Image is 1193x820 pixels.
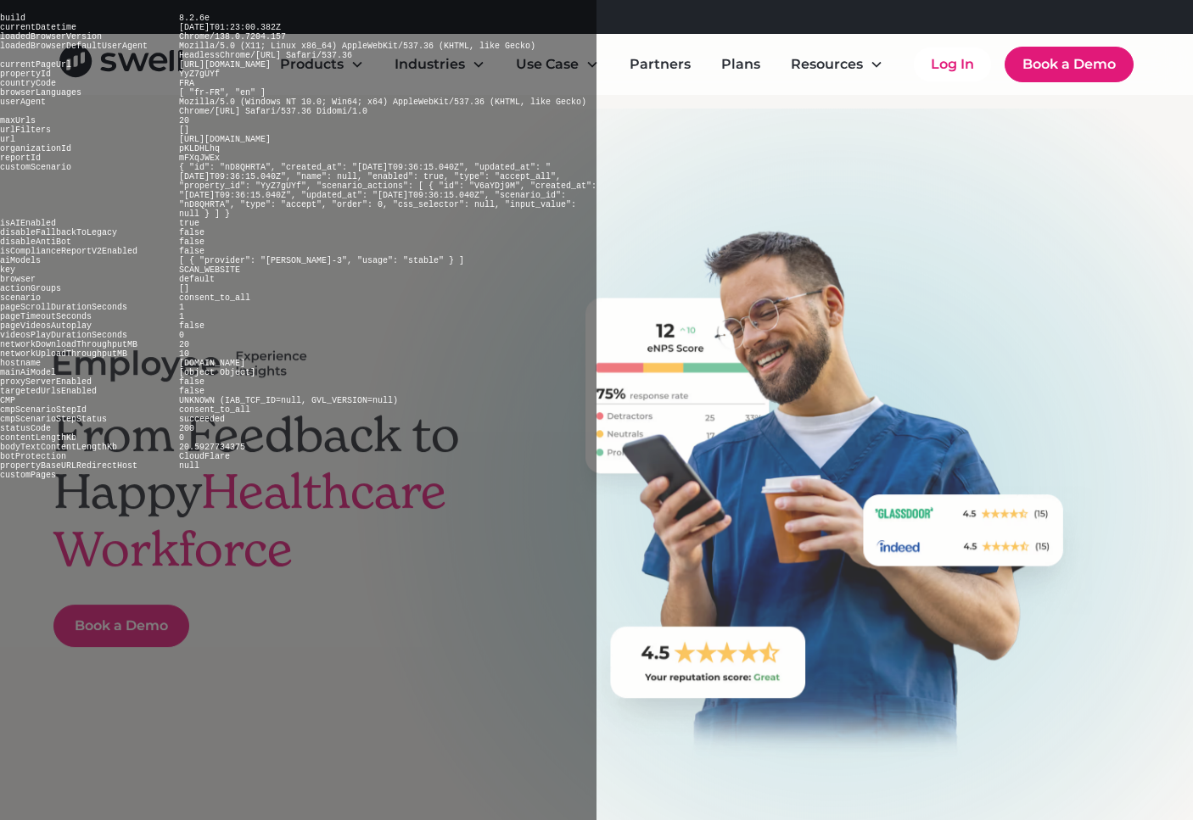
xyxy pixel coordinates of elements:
div: Resources [791,54,863,75]
pre: CloudFlare [179,452,230,461]
pre: false [179,387,204,396]
pre: 10 [179,349,189,359]
pre: Mozilla/5.0 (Windows NT 10.0; Win64; x64) AppleWebKit/537.36 (KHTML, like Gecko) Chrome/[URL] Saf... [179,98,586,116]
pre: [] [179,284,189,293]
pre: 8.2.6e [179,14,210,23]
pre: 0 [179,433,184,443]
pre: Mozilla/5.0 (X11; Linux x86_64) AppleWebKit/537.36 (KHTML, like Gecko) HeadlessChrome/[URL] Safar... [179,42,535,60]
pre: 200 [179,424,194,433]
img: Illustration [569,176,1092,812]
pre: { "id": "nD8QHRTA", "created_at": "[DATE]T09:36:15.040Z", "updated_at": "[DATE]T09:36:15.040Z", "... [179,163,596,219]
pre: succeeded [179,415,225,424]
pre: YyZ7gUYf [179,70,220,79]
pre: false [179,237,204,247]
pre: default [179,275,215,284]
pre: [DATE]T01:23:00.382Z [179,23,281,32]
pre: [URL][DOMAIN_NAME] [179,135,271,144]
pre: false [179,247,204,256]
a: Plans [708,47,774,81]
pre: [] [179,126,189,135]
pre: consent_to_all [179,293,250,303]
pre: false [179,321,204,331]
pre: [DOMAIN_NAME] [179,359,245,368]
pre: false [179,228,204,237]
pre: FRA [179,79,194,88]
a: Log In [914,47,991,81]
pre: pKLDHLhq [179,144,220,153]
pre: null [179,461,199,471]
pre: SCAN_WEBSITE [179,265,240,275]
pre: 20 [179,340,189,349]
a: Partners [616,47,704,81]
pre: [ "fr-FR", "en" ] [179,88,266,98]
pre: [ { "provider": "[PERSON_NAME]-3", "usage": "stable" } ] [179,256,464,265]
pre: 20.5927734375 [179,443,245,452]
pre: 0 [179,331,184,340]
pre: UNKNOWN (IAB_TCF_ID=null, GVL_VERSION=null) [179,396,398,405]
pre: mFXqJWEx [179,153,220,163]
pre: [object Object] [179,368,255,377]
div: Resources [777,47,897,81]
pre: true [179,219,199,228]
pre: false [179,377,204,387]
pre: 20 [179,116,189,126]
a: Book a Demo [1005,47,1134,82]
pre: consent_to_all [179,405,250,415]
pre: [URL][DOMAIN_NAME] [179,60,271,70]
pre: Chrome/138.0.7204.157 [179,32,286,42]
pre: 1 [179,312,184,321]
pre: 1 [179,303,184,312]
